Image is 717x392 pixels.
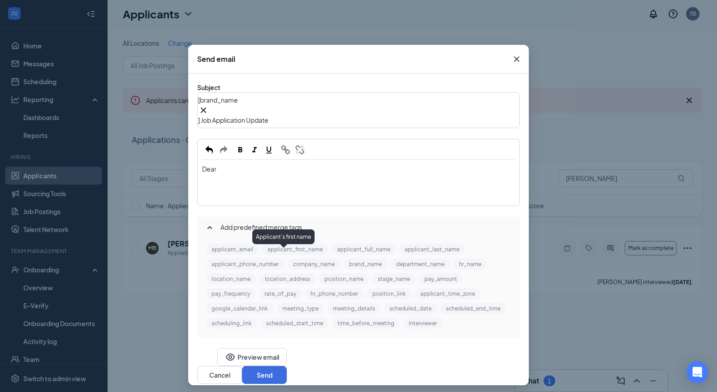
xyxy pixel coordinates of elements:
button: Close [505,45,529,73]
button: rate_of_pay [259,288,302,299]
button: time_before_meeting [332,318,400,329]
svg: Eye [225,352,236,362]
button: position_name [319,273,369,284]
button: scheduled_end_time [441,303,506,314]
button: position_link [367,288,411,299]
button: Bold [233,144,247,157]
button: applicant_phone_number [206,258,284,270]
button: Undo [202,144,216,157]
button: applicant_first_name [262,244,328,255]
button: meeting_details [328,303,380,314]
button: hr_name [454,258,487,270]
button: meeting_type [277,303,324,314]
button: applicant_email [206,244,259,255]
div: Open Intercom Messenger [687,362,708,383]
button: pay_frequency [206,288,255,299]
button: Redo [216,144,231,157]
span: [ [198,96,200,104]
button: Underline [262,144,276,157]
button: Remove Link [293,144,307,157]
button: scheduled_start_time [261,318,328,329]
button: Link [278,144,293,157]
button: scheduled_date [384,303,437,314]
svg: SmallChevronUp [204,222,215,233]
div: Enter your message here [198,160,519,205]
button: Send [242,366,287,384]
div: Add predefined merge tags [197,217,520,240]
button: applicant_time_zone [415,288,480,299]
button: brand_name [344,258,387,270]
button: interviewer [403,318,442,329]
div: Edit text [198,93,519,127]
div: Send email [197,54,235,64]
div: Applicant's first name [252,229,315,244]
button: company_name [288,258,340,270]
button: location_address [259,273,315,284]
span: ] Job Application Update [198,116,268,124]
svg: Cross [198,105,209,116]
svg: Cross [511,54,522,65]
span: Dear [202,165,216,173]
button: department_name [391,258,450,270]
button: hr_phone_number [305,288,363,299]
button: applicant_full_name [332,244,396,255]
button: applicant_last_name [399,244,465,255]
button: Italic [247,144,262,157]
span: brand_name‌‌‌‌ [198,96,519,116]
button: scheduling_link [206,318,257,329]
button: pay_amount [419,273,462,284]
button: google_calendar_link [206,303,273,314]
button: stage_name [372,273,415,284]
span: Add predefined merge tags [220,222,513,232]
button: location_name [206,273,256,284]
span: Subject [197,83,220,91]
button: Cancel [197,366,242,384]
button: EyePreview email [217,348,287,366]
